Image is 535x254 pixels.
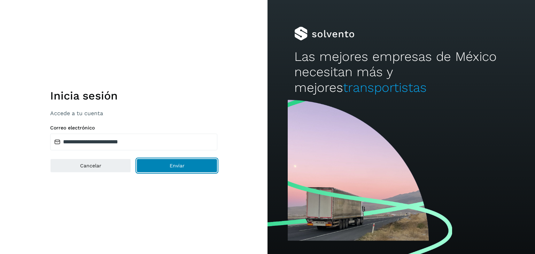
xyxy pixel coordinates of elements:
[50,110,217,117] p: Accede a tu cuenta
[80,163,101,168] span: Cancelar
[170,163,185,168] span: Enviar
[294,49,508,95] h2: Las mejores empresas de México necesitan más y mejores
[50,159,131,173] button: Cancelar
[50,125,217,131] label: Correo electrónico
[343,80,427,95] span: transportistas
[50,89,217,102] h1: Inicia sesión
[137,159,217,173] button: Enviar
